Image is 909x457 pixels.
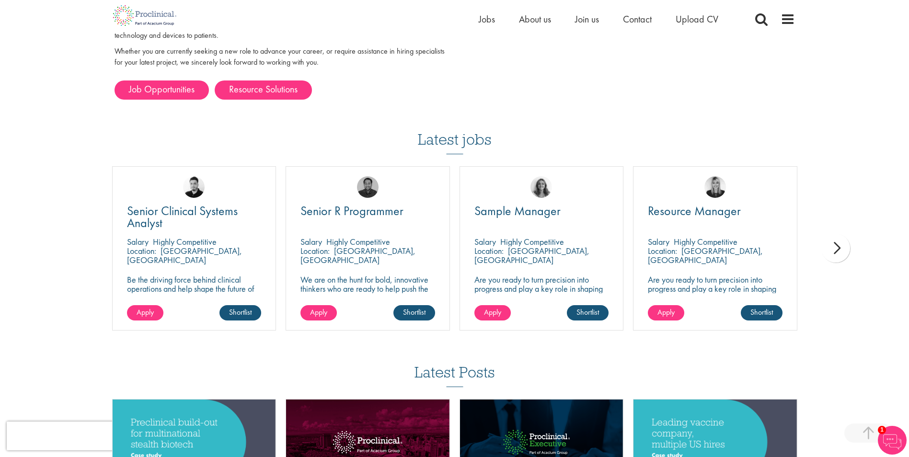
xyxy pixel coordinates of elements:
a: Shortlist [567,305,609,320]
a: Apply [127,305,163,320]
p: Highly Competitive [153,236,217,247]
a: Upload CV [676,13,718,25]
span: Senior R Programmer [300,203,403,219]
span: Apply [310,307,327,317]
span: 1 [878,426,886,434]
span: Salary [648,236,669,247]
a: Shortlist [741,305,782,320]
a: About us [519,13,551,25]
p: Whether you are currently seeking a new role to advance your career, or require assistance in hir... [115,46,448,68]
span: Location: [127,245,156,256]
a: Resource Solutions [215,80,312,100]
span: Location: [300,245,330,256]
h3: Latest jobs [418,107,492,154]
p: [GEOGRAPHIC_DATA], [GEOGRAPHIC_DATA] [474,245,589,265]
a: Contact [623,13,652,25]
span: Resource Manager [648,203,741,219]
p: Highly Competitive [500,236,564,247]
a: Join us [575,13,599,25]
iframe: reCAPTCHA [7,422,129,450]
div: next [821,234,850,263]
p: Highly Competitive [326,236,390,247]
img: Chatbot [878,426,907,455]
p: We are on the hunt for bold, innovative thinkers who are ready to help push the boundaries of sci... [300,275,435,311]
a: Shortlist [393,305,435,320]
span: Salary [127,236,149,247]
a: Job Opportunities [115,80,209,100]
span: Apply [484,307,501,317]
img: Anderson Maldonado [183,176,205,198]
p: [GEOGRAPHIC_DATA], [GEOGRAPHIC_DATA] [300,245,415,265]
span: Location: [648,245,677,256]
span: Sample Manager [474,203,561,219]
p: Are you ready to turn precision into progress and play a key role in shaping the future of pharma... [474,275,609,302]
a: Sample Manager [474,205,609,217]
h3: Latest Posts [414,364,495,387]
p: [GEOGRAPHIC_DATA], [GEOGRAPHIC_DATA] [648,245,763,265]
span: Apply [657,307,675,317]
a: Senior R Programmer [300,205,435,217]
a: Senior Clinical Systems Analyst [127,205,262,229]
a: Resource Manager [648,205,782,217]
img: Mike Raletz [357,176,379,198]
span: Location: [474,245,504,256]
p: Be the driving force behind clinical operations and help shape the future of pharma innovation. [127,275,262,302]
a: Apply [474,305,511,320]
a: Shortlist [219,305,261,320]
a: Apply [300,305,337,320]
img: Jackie Cerchio [530,176,552,198]
p: [GEOGRAPHIC_DATA], [GEOGRAPHIC_DATA] [127,245,242,265]
img: Janelle Jones [704,176,726,198]
p: Highly Competitive [674,236,737,247]
span: Apply [137,307,154,317]
a: Jobs [479,13,495,25]
span: Salary [474,236,496,247]
p: Are you ready to turn precision into progress and play a key role in shaping the future of pharma... [648,275,782,302]
span: Salary [300,236,322,247]
a: Apply [648,305,684,320]
span: Senior Clinical Systems Analyst [127,203,238,231]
